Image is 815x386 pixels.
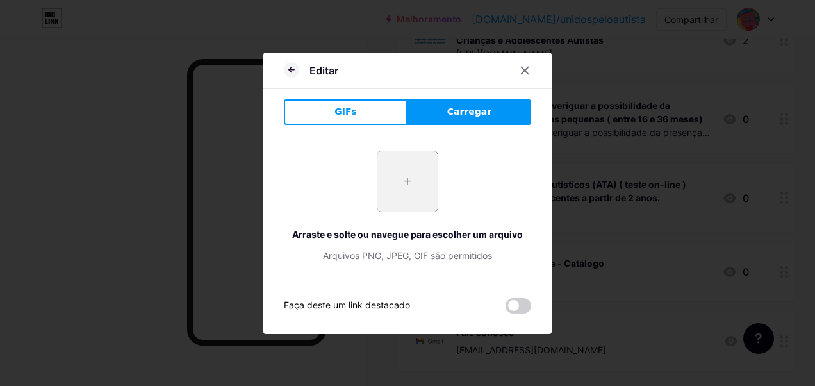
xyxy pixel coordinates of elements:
div: Arquivos PNG, JPEG, GIF são permitidos [284,249,531,262]
div: Arraste e solte ou navegue para escolher um arquivo [284,228,531,241]
span: GIFs [334,105,357,119]
div: Faça deste um link destacado [284,298,410,314]
button: Carregar [407,99,531,125]
div: Editar [309,63,338,78]
button: GIFs [284,99,407,125]
span: Carregar [447,105,491,119]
